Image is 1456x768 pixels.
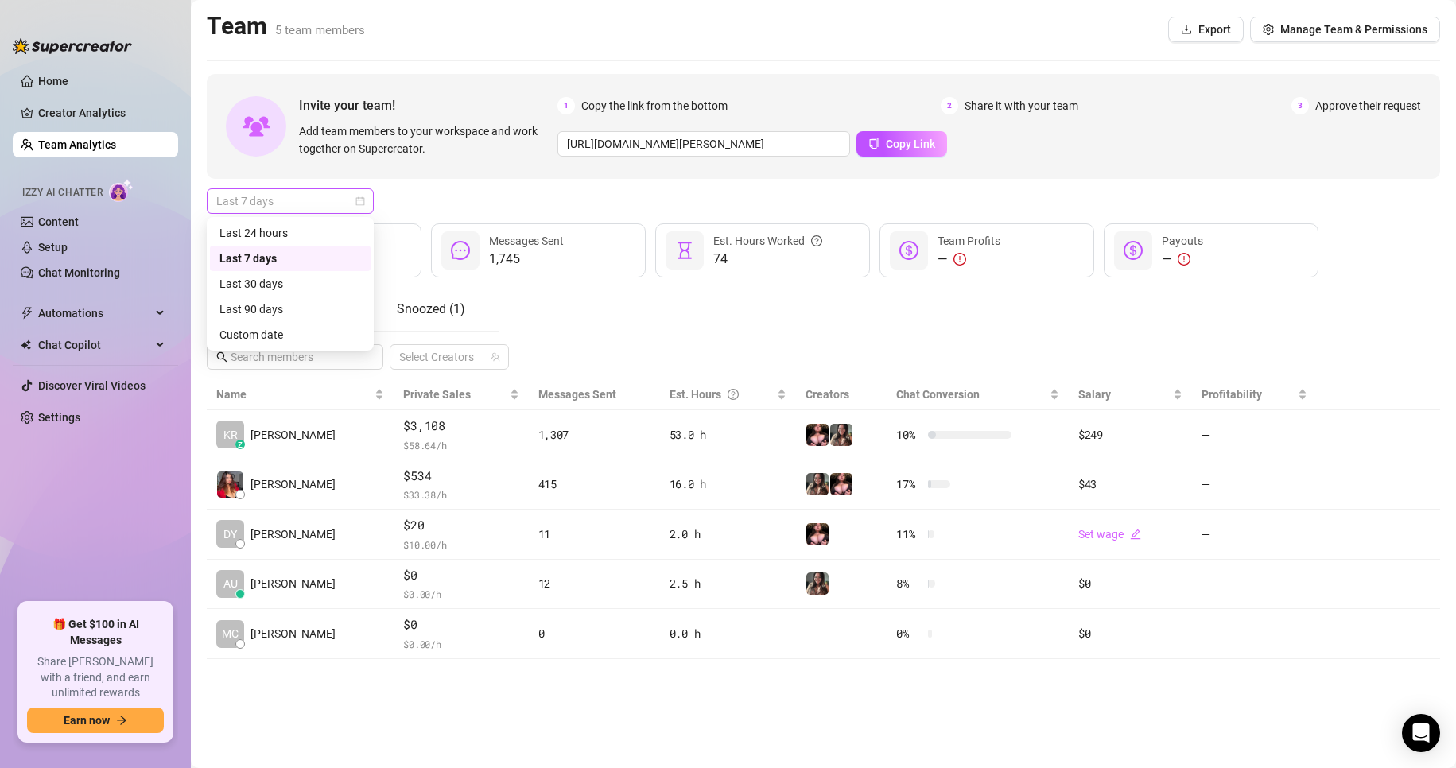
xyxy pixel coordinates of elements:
div: Last 24 hours [219,224,361,242]
span: Copy Link [886,138,935,150]
span: Snoozed ( 1 ) [397,301,465,316]
span: thunderbolt [21,307,33,320]
span: [PERSON_NAME] [250,526,336,543]
span: Share it with your team [965,97,1078,114]
button: Export [1168,17,1244,42]
div: 16.0 h [670,475,787,493]
span: $0 [403,566,518,585]
span: Payouts [1162,235,1203,247]
div: 12 [538,575,650,592]
span: 1 [557,97,575,114]
div: $0 [1078,625,1182,642]
div: z [235,440,245,449]
span: question-circle [811,232,822,250]
td: — [1192,609,1317,659]
span: edit [1130,529,1141,540]
span: Messages Sent [538,388,616,401]
span: Team Profits [938,235,1000,247]
span: AU [223,575,238,592]
a: Settings [38,411,80,424]
div: 2.5 h [670,575,787,592]
th: Name [207,379,394,410]
img: Ryann [830,424,852,446]
div: Last 30 days [210,271,371,297]
a: Content [38,215,79,228]
div: Last 7 days [210,246,371,271]
div: 1,307 [538,426,650,444]
span: [PERSON_NAME] [250,426,336,444]
button: Copy Link [856,131,947,157]
span: Salary [1078,388,1111,401]
a: Creator Analytics [38,100,165,126]
span: Automations [38,301,151,326]
img: Ryann [830,473,852,495]
div: 415 [538,475,650,493]
td: — [1192,510,1317,560]
span: KR [223,426,238,444]
span: Invite your team! [299,95,557,115]
div: — [938,250,1000,269]
img: logo-BBDzfeDw.svg [13,38,132,54]
span: 8 % [896,575,922,592]
span: Messages Sent [489,235,564,247]
span: MC [222,625,239,642]
th: Creators [796,379,887,410]
a: Setup [38,241,68,254]
span: arrow-right [116,715,127,726]
span: Approve their request [1315,97,1421,114]
span: hourglass [675,241,694,260]
span: copy [868,138,879,149]
img: Ryann [806,424,829,446]
div: 2.0 h [670,526,787,543]
span: $ 0.00 /h [403,636,518,652]
div: Last 90 days [210,297,371,322]
span: search [216,351,227,363]
img: AI Chatter [109,179,134,202]
div: $0 [1078,575,1182,592]
span: Add team members to your workspace and work together on Supercreator. [299,122,551,157]
span: question-circle [728,386,739,403]
span: $20 [403,516,518,535]
span: 3 [1291,97,1309,114]
td: — [1192,560,1317,610]
td: — [1192,410,1317,460]
span: team [491,352,500,362]
span: 11 % [896,526,922,543]
span: message [451,241,470,260]
a: Set wageedit [1078,528,1141,541]
a: Chat Monitoring [38,266,120,279]
span: Copy the link from the bottom [581,97,728,114]
div: Open Intercom Messenger [1402,714,1440,752]
span: $534 [403,467,518,486]
h2: Team [207,11,365,41]
span: $ 33.38 /h [403,487,518,502]
div: Last 90 days [219,301,361,318]
span: $0 [403,615,518,634]
div: $43 [1078,475,1182,493]
button: Manage Team & Permissions [1250,17,1440,42]
a: Team Analytics [38,138,116,151]
span: 🎁 Get $100 in AI Messages [27,617,164,648]
a: Discover Viral Videos [38,379,146,392]
span: dollar-circle [1124,241,1143,260]
div: 53.0 h [670,426,787,444]
span: 1,745 [489,250,564,269]
span: 2 [941,97,958,114]
span: Earn now [64,714,110,727]
span: exclamation-circle [953,253,966,266]
span: $ 10.00 /h [403,537,518,553]
div: Last 24 hours [210,220,371,246]
span: [PERSON_NAME] [250,575,336,592]
span: exclamation-circle [1178,253,1190,266]
span: 74 [713,250,822,269]
span: Private Sales [403,388,471,401]
button: Earn nowarrow-right [27,708,164,733]
span: calendar [355,196,365,206]
div: 11 [538,526,650,543]
div: Est. Hours Worked [713,232,822,250]
span: Izzy AI Chatter [22,185,103,200]
img: Ryann [806,523,829,545]
span: [PERSON_NAME] [250,475,336,493]
span: dollar-circle [899,241,918,260]
span: 0 % [896,625,922,642]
